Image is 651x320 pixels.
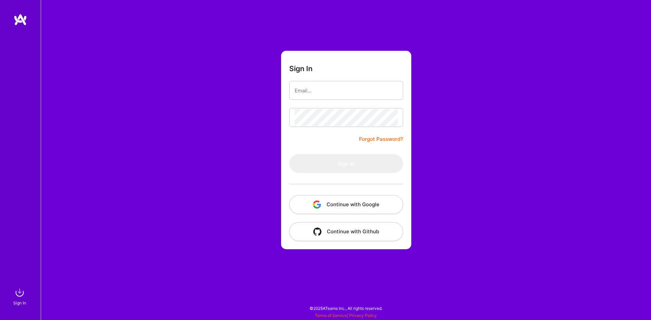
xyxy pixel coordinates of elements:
[14,14,27,26] img: logo
[289,222,403,241] button: Continue with Github
[349,313,377,318] a: Privacy Policy
[41,300,651,317] div: © 2025 ATeams Inc., All rights reserved.
[289,195,403,214] button: Continue with Google
[13,286,26,299] img: sign in
[313,228,321,236] img: icon
[289,64,313,73] h3: Sign In
[289,154,403,173] button: Sign In
[14,286,26,306] a: sign inSign In
[295,82,398,99] input: Email...
[359,135,403,143] a: Forgot Password?
[315,313,377,318] span: |
[13,299,26,306] div: Sign In
[313,200,321,209] img: icon
[315,313,347,318] a: Terms of Service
